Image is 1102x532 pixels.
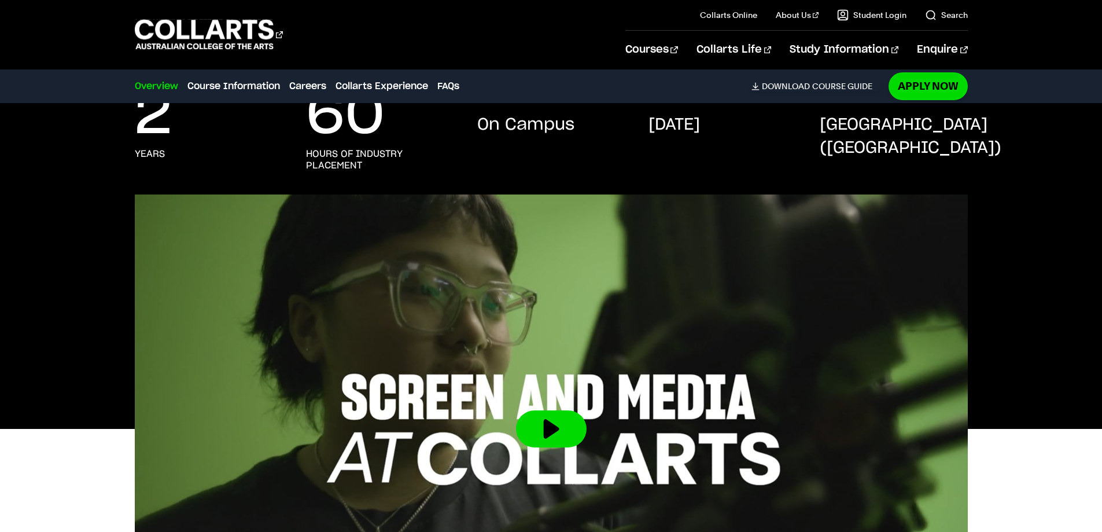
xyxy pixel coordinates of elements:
[306,148,454,171] h3: hours of industry placement
[751,81,882,91] a: DownloadCourse Guide
[135,79,178,93] a: Overview
[306,93,385,139] p: 60
[700,9,757,21] a: Collarts Online
[776,9,819,21] a: About Us
[889,72,968,100] a: Apply Now
[625,31,678,69] a: Courses
[837,9,906,21] a: Student Login
[696,31,771,69] a: Collarts Life
[477,113,574,137] p: On Campus
[790,31,898,69] a: Study Information
[925,9,968,21] a: Search
[289,79,326,93] a: Careers
[762,81,810,91] span: Download
[917,31,967,69] a: Enquire
[336,79,428,93] a: Collarts Experience
[187,79,280,93] a: Course Information
[648,113,700,137] p: [DATE]
[135,148,165,160] h3: years
[820,113,1001,160] p: [GEOGRAPHIC_DATA] ([GEOGRAPHIC_DATA])
[135,93,172,139] p: 2
[437,79,459,93] a: FAQs
[135,18,283,51] div: Go to homepage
